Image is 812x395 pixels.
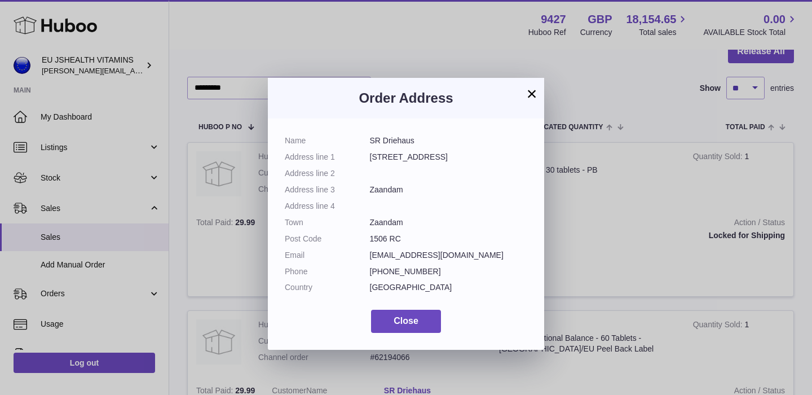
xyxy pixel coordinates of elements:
[370,217,528,228] dd: Zaandam
[285,185,370,195] dt: Address line 3
[370,282,528,293] dd: [GEOGRAPHIC_DATA]
[394,316,418,326] span: Close
[285,135,370,146] dt: Name
[371,310,441,333] button: Close
[285,282,370,293] dt: Country
[370,266,528,277] dd: [PHONE_NUMBER]
[285,168,370,179] dt: Address line 2
[285,234,370,244] dt: Post Code
[370,250,528,261] dd: [EMAIL_ADDRESS][DOMAIN_NAME]
[370,234,528,244] dd: 1506 RC
[285,266,370,277] dt: Phone
[370,135,528,146] dd: SR Driehaus
[285,152,370,163] dt: Address line 1
[370,152,528,163] dd: [STREET_ADDRESS]
[370,185,528,195] dd: Zaandam
[285,89,527,107] h3: Order Address
[285,201,370,212] dt: Address line 4
[285,250,370,261] dt: Email
[285,217,370,228] dt: Town
[525,87,539,100] button: ×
